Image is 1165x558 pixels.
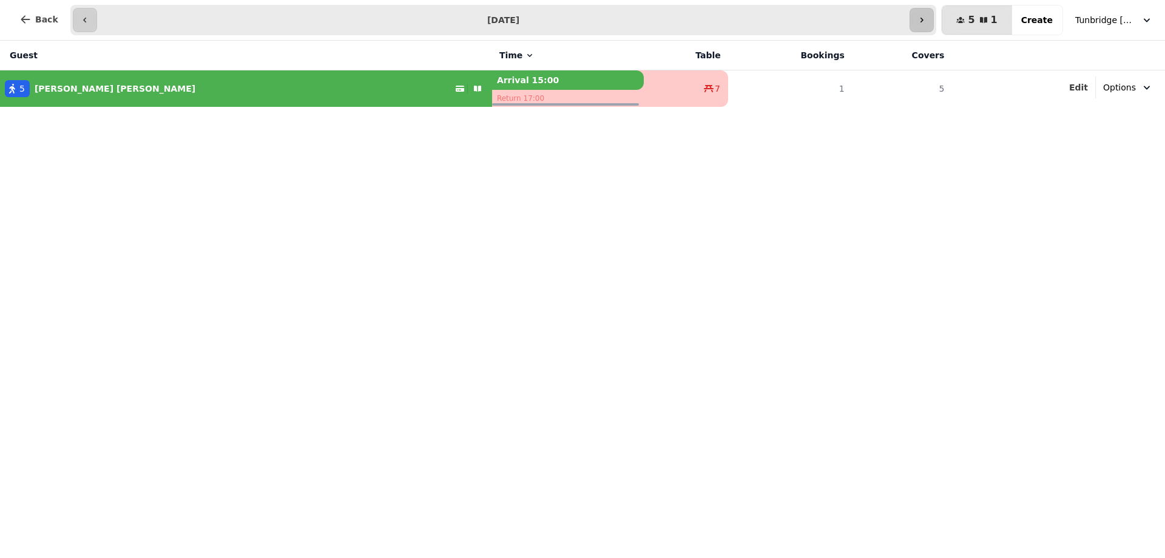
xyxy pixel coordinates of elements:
p: [PERSON_NAME] [PERSON_NAME] [35,83,195,95]
button: Create [1011,5,1062,35]
th: Bookings [728,41,852,70]
span: 5 [19,83,25,95]
span: 7 [715,83,720,95]
button: Edit [1069,81,1088,94]
td: 1 [728,70,852,107]
span: Tunbridge [PERSON_NAME] [1075,14,1136,26]
span: 5 [968,15,974,25]
th: Covers [852,41,952,70]
button: 51 [942,5,1011,35]
span: Create [1021,16,1053,24]
th: Table [644,41,728,70]
button: Tunbridge [PERSON_NAME] [1068,9,1160,31]
span: 1 [991,15,998,25]
span: Edit [1069,83,1088,92]
button: Back [10,5,68,34]
span: Options [1103,81,1136,94]
span: Time [499,49,522,61]
td: 5 [852,70,952,107]
button: Options [1096,77,1160,98]
span: Back [35,15,58,24]
p: Arrival 15:00 [492,70,644,90]
p: Return 17:00 [492,90,644,107]
button: Time [499,49,535,61]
